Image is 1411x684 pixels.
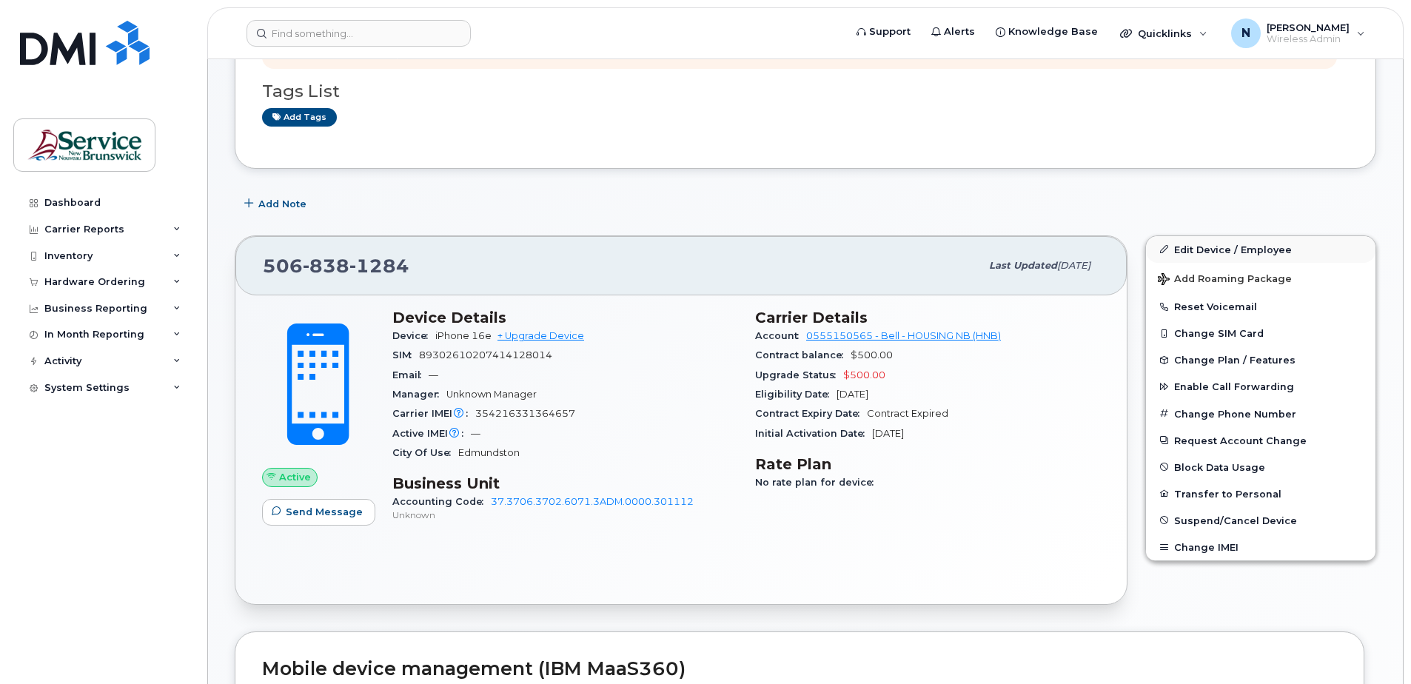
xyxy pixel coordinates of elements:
input: Find something... [247,20,471,47]
span: 838 [303,255,349,277]
button: Add Roaming Package [1146,263,1375,293]
button: Change SIM Card [1146,320,1375,346]
span: Account [755,330,806,341]
button: Change Plan / Features [1146,346,1375,373]
span: Upgrade Status [755,369,843,380]
span: $500.00 [851,349,893,361]
span: N [1241,24,1250,42]
h3: Device Details [392,309,737,326]
span: Unknown Manager [446,389,537,400]
a: 0555150565 - Bell - HOUSING NB (HNB) [806,330,1001,341]
span: 506 [263,255,409,277]
span: [DATE] [872,428,904,439]
span: Send Message [286,505,363,519]
span: Quicklinks [1138,27,1192,39]
span: Manager [392,389,446,400]
div: Quicklinks [1110,19,1218,48]
span: SIM [392,349,419,361]
span: — [429,369,438,380]
span: Device [392,330,435,341]
span: Edmundston [458,447,520,458]
span: [PERSON_NAME] [1267,21,1350,33]
span: Contract Expiry Date [755,408,867,419]
span: Wireless Admin [1267,33,1350,45]
h3: Business Unit [392,475,737,492]
a: 37.3706.3702.6071.3ADM.0000.301112 [491,496,694,507]
button: Transfer to Personal [1146,480,1375,507]
span: Support [869,24,911,39]
span: City Of Use [392,447,458,458]
div: Nicole Bianchi [1221,19,1375,48]
button: Add Note [235,191,319,218]
a: Alerts [921,17,985,47]
span: Alerts [944,24,975,39]
span: Add Note [258,197,306,211]
span: Email [392,369,429,380]
button: Change IMEI [1146,534,1375,560]
span: Initial Activation Date [755,428,872,439]
span: Accounting Code [392,496,491,507]
a: Edit Device / Employee [1146,236,1375,263]
button: Send Message [262,499,375,526]
span: $500.00 [843,369,885,380]
span: Enable Call Forwarding [1174,381,1294,392]
button: Block Data Usage [1146,454,1375,480]
span: 354216331364657 [475,408,575,419]
a: Knowledge Base [985,17,1108,47]
p: Unknown [392,509,737,521]
button: Request Account Change [1146,427,1375,454]
span: 89302610207414128014 [419,349,552,361]
h3: Tags List [262,82,1349,101]
span: [DATE] [1057,260,1090,271]
a: + Upgrade Device [497,330,584,341]
button: Change Phone Number [1146,400,1375,427]
a: Add tags [262,108,337,127]
span: Carrier IMEI [392,408,475,419]
h2: Mobile device management (IBM MaaS360) [262,659,1337,680]
h3: Rate Plan [755,455,1100,473]
span: Add Roaming Package [1158,273,1292,287]
span: Active IMEI [392,428,471,439]
span: Knowledge Base [1008,24,1098,39]
span: Change Plan / Features [1174,355,1296,366]
span: — [471,428,480,439]
button: Reset Voicemail [1146,293,1375,320]
a: Support [846,17,921,47]
span: Eligibility Date [755,389,837,400]
span: [DATE] [837,389,868,400]
h3: Carrier Details [755,309,1100,326]
span: 1284 [349,255,409,277]
span: iPhone 16e [435,330,492,341]
button: Suspend/Cancel Device [1146,507,1375,534]
span: Suspend/Cancel Device [1174,514,1297,526]
span: Last updated [989,260,1057,271]
span: No rate plan for device [755,477,881,488]
span: Contract Expired [867,408,948,419]
span: Active [279,470,311,484]
button: Enable Call Forwarding [1146,373,1375,400]
span: Contract balance [755,349,851,361]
